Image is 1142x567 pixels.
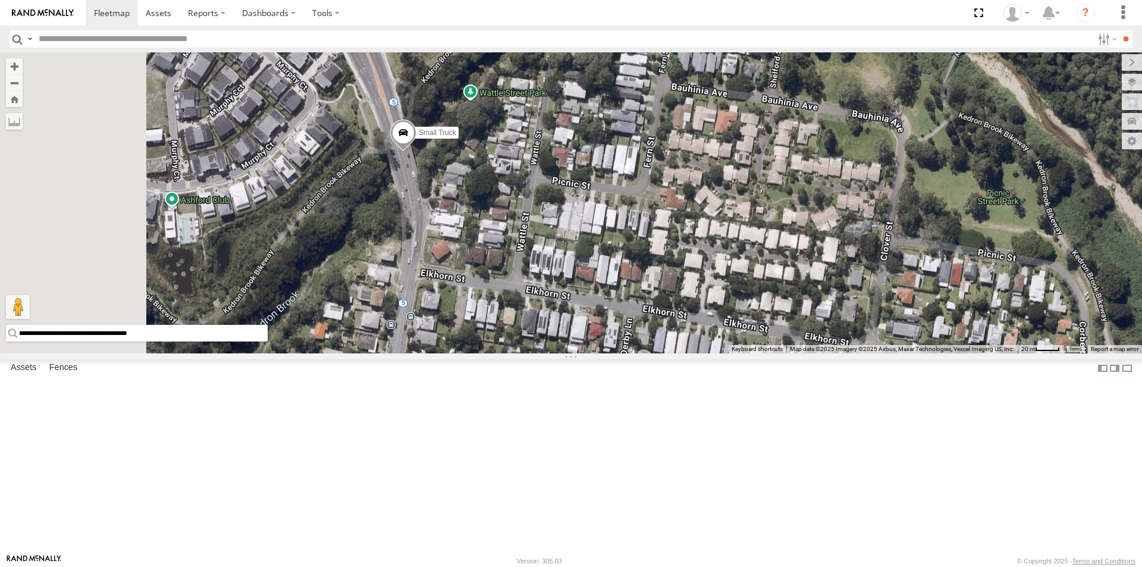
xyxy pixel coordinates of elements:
[6,91,23,107] button: Zoom Home
[6,58,23,74] button: Zoom in
[6,74,23,91] button: Zoom out
[1021,346,1035,352] span: 20 m
[419,129,456,137] span: Small Truck
[6,113,23,130] label: Measure
[25,30,34,48] label: Search Query
[1072,557,1135,565] a: Terms and Conditions
[1121,359,1133,377] label: Hide Summary Table
[43,360,83,377] label: Fences
[1018,345,1063,353] button: Map scale: 20 m per 38 pixels
[1109,359,1121,377] label: Dock Summary Table to the Right
[1093,30,1119,48] label: Search Filter Options
[7,555,61,567] a: Visit our Website
[1076,4,1095,23] i: ?
[6,295,30,319] button: Drag Pegman onto the map to open Street View
[732,345,783,353] button: Keyboard shortcuts
[1097,359,1109,377] label: Dock Summary Table to the Left
[1017,557,1135,565] div: © Copyright 2025 -
[1122,133,1142,149] label: Map Settings
[517,557,562,565] div: Version: 305.03
[5,360,42,377] label: Assets
[1069,346,1082,351] a: Terms
[790,346,1014,352] span: Map data ©2025 Imagery ©2025 Airbus, Maxar Technologies, Vexcel Imaging US, Inc.
[1091,346,1138,352] a: Report a map error
[999,4,1034,22] div: Laura Van Bruggen
[12,9,74,17] img: rand-logo.svg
